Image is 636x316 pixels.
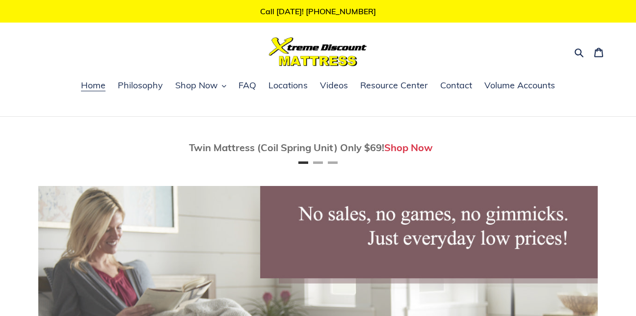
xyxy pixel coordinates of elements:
span: Resource Center [360,79,428,91]
a: Shop Now [384,141,433,154]
a: Volume Accounts [479,79,560,93]
span: Videos [320,79,348,91]
a: Resource Center [355,79,433,93]
span: Contact [440,79,472,91]
a: Videos [315,79,353,93]
a: FAQ [234,79,261,93]
a: Contact [435,79,477,93]
span: Volume Accounts [484,79,555,91]
a: Locations [264,79,313,93]
a: Home [76,79,110,93]
button: Shop Now [170,79,231,93]
button: Page 1 [298,161,308,164]
button: Page 3 [328,161,338,164]
span: FAQ [238,79,256,91]
span: Philosophy [118,79,163,91]
span: Twin Mattress (Coil Spring Unit) Only $69! [189,141,384,154]
span: Shop Now [175,79,218,91]
span: Locations [268,79,308,91]
img: Xtreme Discount Mattress [269,37,367,66]
span: Home [81,79,106,91]
a: Philosophy [113,79,168,93]
button: Page 2 [313,161,323,164]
